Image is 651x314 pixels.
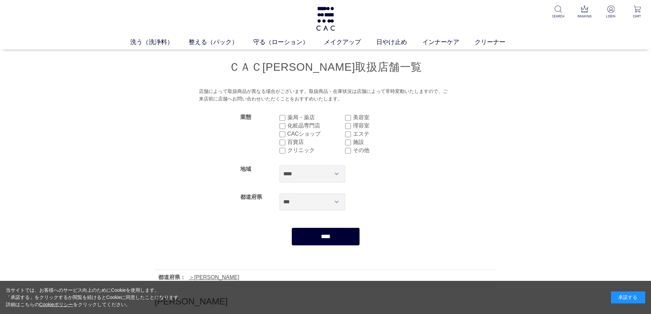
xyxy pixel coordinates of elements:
[189,38,253,47] a: 整える（パック）
[376,38,422,47] a: 日やけ止め
[576,5,593,19] a: RANKING
[240,114,251,120] label: 業態
[287,146,345,154] label: クリニック
[629,5,646,19] a: CART
[324,38,376,47] a: メイクアップ
[353,146,411,154] label: その他
[353,130,411,138] label: エステ
[611,291,645,303] div: 承諾する
[240,166,251,172] label: 地域
[550,14,567,19] p: SEARCH
[353,122,411,130] label: 理容室
[287,138,345,146] label: 百貨店
[629,14,646,19] p: CART
[6,287,184,308] div: 当サイトでは、お客様へのサービス向上のためにCookieを使用します。 「承諾する」をクリックするか閲覧を続けるとCookieに同意したことになります。 詳細はこちらの をクリックしてください。
[130,38,189,47] a: 洗う（洗浄料）
[158,273,186,282] div: 都道府県：
[287,113,345,122] label: 薬局・薬店
[576,14,593,19] p: RANKING
[189,274,240,280] a: [PERSON_NAME]
[353,113,411,122] label: 美容室
[315,7,336,31] img: logo
[253,38,324,47] a: 守る（ローション）
[287,130,345,138] label: CACショップ
[155,60,497,74] h1: ＣＡＣ[PERSON_NAME]取扱店舗一覧
[602,14,619,19] p: LOGIN
[287,122,345,130] label: 化粧品専門店
[550,5,567,19] a: SEARCH
[240,194,262,200] label: 都道府県
[39,302,73,307] a: Cookieポリシー
[475,38,521,47] a: クリーナー
[422,38,475,47] a: インナーケア
[199,88,452,103] div: 店舗によって取扱商品が異なる場合がございます。取扱商品・在庫状況は店舗によって常時変動いたしますので、ご来店前に店舗へお問い合わせいただくことをおすすめいたします。
[353,138,411,146] label: 施設
[602,5,619,19] a: LOGIN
